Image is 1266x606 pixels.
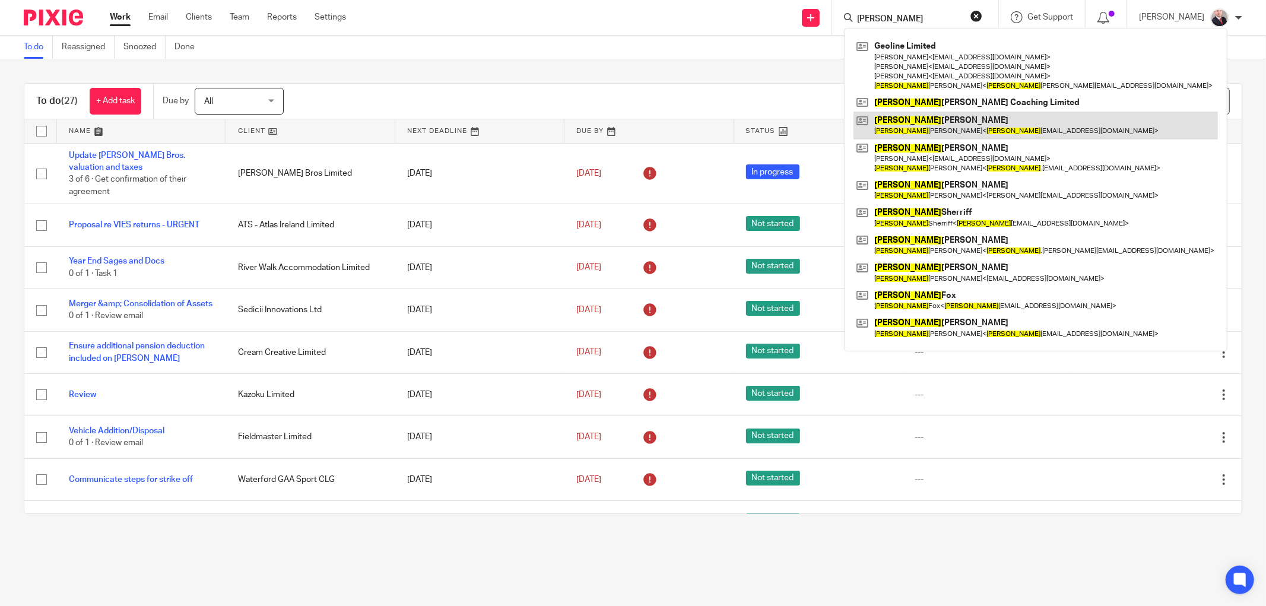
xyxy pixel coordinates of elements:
a: Reports [267,11,297,23]
a: Merger &amp; Consolidation of Assets [69,300,212,308]
a: Snoozed [123,36,166,59]
td: ATS - Atlas Ireland Limited [226,204,395,246]
img: ComerfordFoley-30PS%20-%20Ger%201.jpg [1210,8,1229,27]
input: Search [856,14,963,25]
span: [DATE] [576,475,601,484]
a: Work [110,11,131,23]
a: Ensure additional pension deduction included on [PERSON_NAME] [69,342,205,362]
td: River Walk Accommodation Limited [226,246,395,288]
td: [DATE] [395,458,564,500]
a: Communicate steps for strike off [69,475,193,484]
span: [DATE] [576,391,601,399]
span: [DATE] [576,433,601,441]
img: Pixie [24,9,83,26]
td: [DATE] [395,143,564,204]
td: [DATE] [395,204,564,246]
p: Due by [163,95,189,107]
a: Team [230,11,249,23]
a: Settings [315,11,346,23]
a: Vehicle Addition/Disposal [69,427,164,435]
td: [DATE] [395,289,564,331]
span: 0 of 1 · Review email [69,312,143,320]
td: Book Green Ireland DMC Limited [226,501,395,543]
span: Not started [746,513,800,528]
a: Proposal re VIES returns - URGENT [69,221,199,229]
span: All [204,97,213,106]
span: [DATE] [576,348,601,357]
span: Not started [746,386,800,401]
span: [DATE] [576,221,601,229]
h1: To do [36,95,78,107]
span: [DATE] [576,306,601,314]
td: [DATE] [395,373,564,415]
div: --- [915,431,1061,443]
td: [DATE] [395,246,564,288]
td: [DATE] [395,501,564,543]
span: 0 of 1 · Task 1 [69,269,118,278]
a: Email [148,11,168,23]
span: [DATE] [576,264,601,272]
td: [PERSON_NAME] Bros Limited [226,143,395,204]
td: Waterford GAA Sport CLG [226,458,395,500]
a: Year End Sages and Docs [69,257,164,265]
span: Not started [746,471,800,486]
td: Cream Creative Limited [226,331,395,373]
span: Not started [746,429,800,443]
a: + Add task [90,88,141,115]
button: Clear [970,10,982,22]
a: Reassigned [62,36,115,59]
div: --- [915,389,1061,401]
a: Update [PERSON_NAME] Bros. valuation and taxes [69,151,185,172]
p: [PERSON_NAME] [1139,11,1204,23]
div: --- [915,474,1061,486]
a: Done [174,36,204,59]
span: Not started [746,259,800,274]
a: To do [24,36,53,59]
span: Not started [746,301,800,316]
span: Not started [746,344,800,358]
span: Not started [746,216,800,231]
span: 0 of 1 · Review email [69,439,143,448]
td: [DATE] [395,416,564,458]
span: 3 of 6 · Get confirmation of their agreement [69,175,186,196]
a: Review [69,391,96,399]
span: In progress [746,164,799,179]
span: Get Support [1027,13,1073,21]
td: Kazoku Limited [226,373,395,415]
span: [DATE] [576,169,601,177]
div: --- [915,347,1061,358]
td: [DATE] [395,331,564,373]
a: Clients [186,11,212,23]
span: (27) [61,96,78,106]
td: Fieldmaster Limited [226,416,395,458]
td: Sedicii Innovations Ltd [226,289,395,331]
